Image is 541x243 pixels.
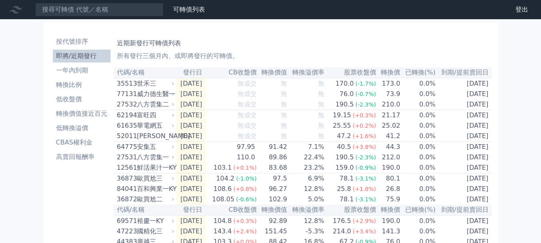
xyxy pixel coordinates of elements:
[53,51,111,61] li: 即將/近期發行
[436,152,492,163] td: [DATE]
[338,174,356,183] div: 78.1
[376,78,400,89] td: 173.0
[257,194,288,205] td: 102.9
[35,3,163,16] input: 搜尋可轉債 代號／名稱
[210,195,236,204] div: 108.05
[353,228,376,235] span: (+3.4%)
[376,142,400,153] td: 44.3
[288,152,325,163] td: 22.4%
[176,194,205,205] td: [DATE]
[355,91,376,97] span: (-0.7%)
[137,121,173,131] div: 華電網五
[400,226,436,237] td: 0.0%
[376,173,400,184] td: 80.1
[400,215,436,226] td: 0.0%
[376,120,400,131] td: 25.02
[114,205,176,215] th: 代碼/名稱
[353,133,376,139] span: (+1.6%)
[137,184,173,194] div: 百和興業一KY
[117,142,135,152] div: 64775
[334,79,356,88] div: 170.0
[117,131,135,141] div: 52011
[176,131,205,142] td: [DATE]
[137,131,173,141] div: [PERSON_NAME]
[436,142,492,153] td: [DATE]
[436,120,492,131] td: [DATE]
[436,226,492,237] td: [DATE]
[353,123,376,129] span: (+0.2%)
[400,142,436,153] td: 0.0%
[212,163,233,173] div: 103.1
[176,152,205,163] td: [DATE]
[233,228,257,235] span: (+2.4%)
[400,131,436,142] td: 0.0%
[212,184,233,194] div: 108.6
[117,100,135,109] div: 27532
[376,184,400,194] td: 26.8
[376,205,400,215] th: 轉換價
[353,112,376,118] span: (+0.3%)
[355,80,376,87] span: (-1.7%)
[205,205,257,215] th: CB收盤價
[176,89,205,99] td: [DATE]
[117,79,135,88] div: 35513
[53,37,111,46] li: 按代號排序
[137,174,173,183] div: 歐買尬三
[114,67,176,78] th: 代碼/名稱
[53,152,111,162] li: 高賣回報酬率
[331,121,353,131] div: 25.55
[117,110,135,120] div: 62194
[436,110,492,121] td: [DATE]
[176,78,205,89] td: [DATE]
[212,216,233,226] div: 104.8
[137,227,173,236] div: 國精化三
[331,227,353,236] div: 214.0
[335,131,353,141] div: 47.2
[288,67,325,78] th: 轉換溢價率
[331,110,353,120] div: 19.15
[53,93,111,106] a: 低收盤價
[53,94,111,104] li: 低收盤價
[436,205,492,215] th: 到期/提前賣回日
[212,227,233,236] div: 143.4
[117,174,135,183] div: 36873
[353,186,376,192] span: (+1.8%)
[257,215,288,226] td: 92.89
[281,132,287,140] span: 無
[137,153,173,162] div: 八方雲集一
[137,79,173,88] div: 世禾三
[400,163,436,173] td: 0.0%
[53,64,111,77] a: 一年內到期
[137,195,173,204] div: 歐買尬二
[400,89,436,99] td: 0.0%
[376,99,400,110] td: 210.0
[237,122,257,129] span: 無成交
[355,175,376,182] span: (-3.1%)
[318,80,324,87] span: 無
[376,215,400,226] td: 190.0
[137,100,173,109] div: 八方雲集二
[400,67,436,78] th: 已轉換(%)
[233,165,257,171] span: (+0.1%)
[376,89,400,99] td: 73.9
[288,163,325,173] td: 23.2%
[117,227,135,236] div: 47223
[176,215,205,226] td: [DATE]
[400,120,436,131] td: 0.0%
[281,100,287,108] span: 無
[53,78,111,91] a: 轉換比例
[353,218,376,224] span: (+2.9%)
[288,184,325,194] td: 12.8%
[257,67,288,78] th: 轉換價值
[53,122,111,135] a: 低轉換溢價
[53,109,111,118] li: 轉換價值接近百元
[376,194,400,205] td: 75.9
[237,100,257,108] span: 無成交
[137,216,173,226] div: 裕慶一KY
[205,67,257,78] th: CB收盤價
[176,205,205,215] th: 發行日
[355,101,376,108] span: (-2.3%)
[355,154,376,161] span: (-2.3%)
[117,89,135,99] div: 77131
[355,165,376,171] span: (-0.9%)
